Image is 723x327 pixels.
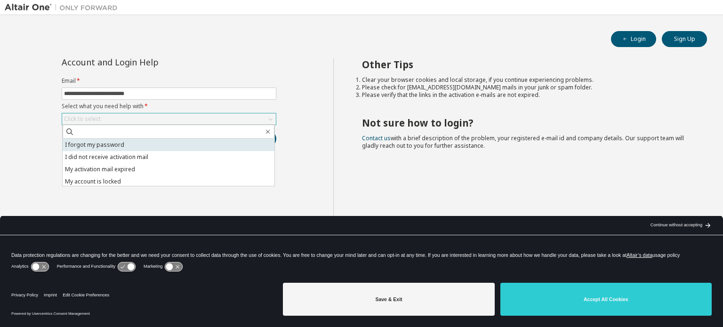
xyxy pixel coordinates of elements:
[362,76,691,84] li: Clear your browser cookies and local storage, if you continue experiencing problems.
[362,134,684,150] span: with a brief description of the problem, your registered e-mail id and company details. Our suppo...
[362,134,391,142] a: Contact us
[362,58,691,71] h2: Other Tips
[64,115,101,123] div: Click to select
[63,139,274,151] li: I forgot my password
[62,58,233,66] div: Account and Login Help
[62,113,276,125] div: Click to select
[362,91,691,99] li: Please verify that the links in the activation e-mails are not expired.
[362,84,691,91] li: Please check for [EMAIL_ADDRESS][DOMAIN_NAME] mails in your junk or spam folder.
[662,31,707,47] button: Sign Up
[5,3,122,12] img: Altair One
[611,31,656,47] button: Login
[362,117,691,129] h2: Not sure how to login?
[62,77,276,85] label: Email
[62,103,276,110] label: Select what you need help with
